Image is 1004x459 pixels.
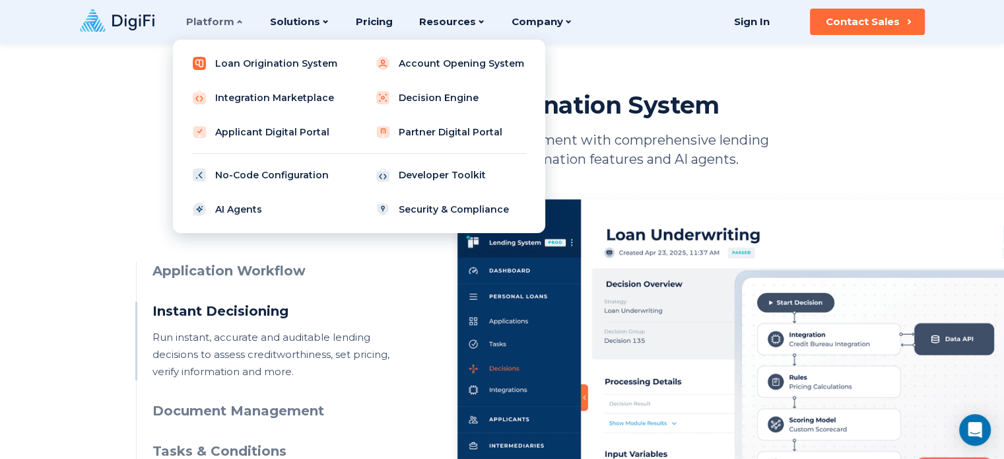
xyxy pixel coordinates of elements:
[152,302,392,321] h3: Instant Decisioning
[184,162,351,188] a: No-Code Configuration
[367,85,535,111] a: Decision Engine
[184,196,351,223] a: AI Agents
[826,15,900,28] div: Contact Sales
[718,9,786,35] a: Sign In
[810,9,925,35] button: Contact Sales
[152,402,392,421] h3: Document Management
[367,162,535,188] a: Developer Toolkit
[367,196,535,223] a: Security & Compliance
[184,85,351,111] a: Integration Marketplace
[152,329,392,380] p: Run instant, accurate and auditable lending decisions to assess creditworthiness, set pricing, ve...
[284,90,720,120] h2: All-In-One Loan Origination System
[959,414,991,446] div: Open Intercom Messenger
[367,119,535,145] a: Partner Digital Portal
[152,262,392,281] h3: Application Workflow
[367,50,535,77] a: Account Opening System
[184,50,351,77] a: Loan Origination System
[184,119,351,145] a: Applicant Digital Portal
